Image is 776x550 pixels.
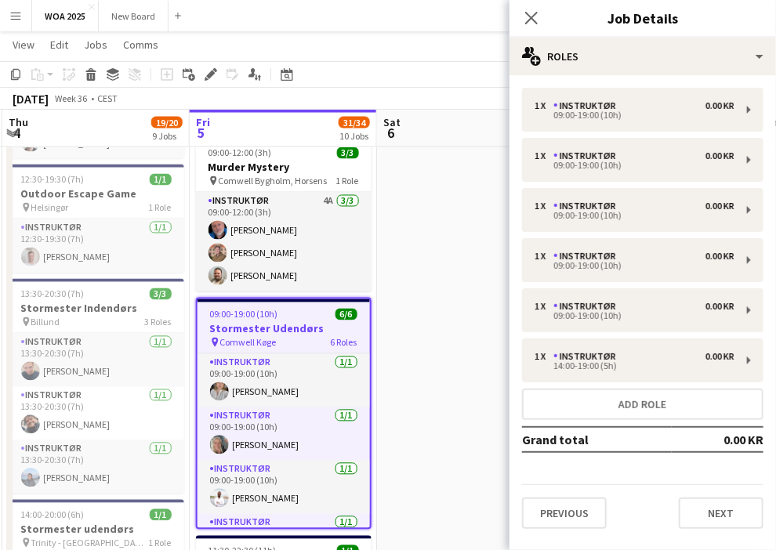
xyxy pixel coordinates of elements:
h3: Outdoor Escape Game [9,187,184,201]
span: 09:00-19:00 (10h) [210,309,278,320]
span: 14:00-20:00 (6h) [21,509,85,521]
div: 0.00 KR [705,201,734,212]
div: 09:00-19:00 (10h) [535,262,734,270]
a: Jobs [78,34,114,55]
div: 0.00 KR [705,150,734,161]
div: 0.00 KR [705,301,734,312]
app-card-role: Instruktør1/113:30-20:30 (7h)[PERSON_NAME] [9,334,184,387]
div: 1 x [535,251,553,262]
td: Grand total [522,427,672,452]
app-job-card: 13:30-20:30 (7h)3/3Stormester Indendørs Billund3 RolesInstruktør1/113:30-20:30 (7h)[PERSON_NAME]I... [9,279,184,494]
span: 1 Role [336,175,359,187]
div: Roles [509,38,776,75]
div: 09:00-19:00 (10h) [535,212,734,219]
span: Thu [9,115,28,129]
app-card-role: Instruktør1/113:30-20:30 (7h)[PERSON_NAME] [9,440,184,494]
div: Instruktør [553,150,622,161]
h3: Stormester udendørs [9,523,184,537]
app-card-role: Instruktør1/109:00-19:00 (10h)[PERSON_NAME] [198,407,370,461]
h3: Job Details [509,8,776,28]
span: Comwell Bygholm, Horsens [219,175,328,187]
div: Instruktør [553,301,622,312]
span: 6 Roles [331,337,357,349]
span: Helsingør [31,202,69,214]
app-card-role: Instruktør1/113:30-20:30 (7h)[PERSON_NAME] [9,387,184,440]
span: Fri [196,115,210,129]
button: New Board [99,1,169,31]
app-card-role: Instruktør1/109:00-19:00 (10h)[PERSON_NAME] [198,354,370,407]
div: 09:00-19:00 (10h) [535,111,734,119]
app-card-role: Instruktør1/109:00-19:00 (10h)[PERSON_NAME] [198,461,370,514]
div: 0.00 KR [705,251,734,262]
div: Instruktør [553,351,622,362]
span: 3/3 [150,288,172,300]
td: 0.00 KR [672,427,763,452]
span: 12:30-19:30 (7h) [21,174,85,186]
span: 6 [381,124,401,142]
div: 09:00-19:00 (10h) [535,161,734,169]
button: WOA 2025 [32,1,99,31]
span: Comms [123,38,158,52]
div: Instruktør [553,201,622,212]
span: 5 [194,124,210,142]
app-card-role: Instruktør1/112:30-19:30 (7h)[PERSON_NAME] [9,219,184,273]
span: 3 Roles [145,317,172,328]
div: 0.00 KR [705,351,734,362]
div: 0.00 KR [705,100,734,111]
div: 09:00-19:00 (10h) [535,312,734,320]
button: Add role [522,389,763,420]
div: 1 x [535,201,553,212]
button: Previous [522,498,607,529]
app-job-card: 09:00-19:00 (10h)6/6Stormester Udendørs Comwell Køge6 RolesInstruktør1/109:00-19:00 (10h)[PERSON_... [196,298,372,530]
div: 10 Jobs [339,130,369,142]
span: Sat [383,115,401,129]
a: Comms [117,34,165,55]
a: View [6,34,41,55]
span: 3/3 [337,147,359,159]
span: 09:00-12:00 (3h) [209,147,272,159]
h3: Stormester Indendørs [9,302,184,316]
div: 1 x [535,301,553,312]
button: Next [679,498,763,529]
a: Edit [44,34,74,55]
span: Trinity - [GEOGRAPHIC_DATA] [31,537,149,549]
div: 1 x [535,351,553,362]
span: 6/6 [335,309,357,320]
div: 9 Jobs [152,130,182,142]
div: Instruktør [553,100,622,111]
span: 1/1 [150,509,172,521]
span: 1 Role [149,202,172,214]
div: [DATE] [13,91,49,107]
span: 1/1 [150,174,172,186]
span: 1 Role [149,537,172,549]
span: Edit [50,38,68,52]
div: 1 x [535,100,553,111]
span: Week 36 [52,92,91,104]
span: 19/20 [151,117,183,128]
app-job-card: 09:00-12:00 (3h)3/3Murder Mystery Comwell Bygholm, Horsens1 RoleInstruktør4A3/309:00-12:00 (3h)[P... [196,138,372,291]
div: 1 x [535,150,553,161]
app-card-role: Instruktør4A3/309:00-12:00 (3h)[PERSON_NAME][PERSON_NAME][PERSON_NAME] [196,193,372,291]
h3: Stormester Udendørs [198,322,370,336]
span: 31/34 [339,117,370,128]
app-job-card: 12:30-19:30 (7h)1/1Outdoor Escape Game Helsingør1 RoleInstruktør1/112:30-19:30 (7h)[PERSON_NAME] [9,165,184,273]
div: 14:00-19:00 (5h) [535,362,734,370]
div: Instruktør [553,251,622,262]
span: 13:30-20:30 (7h) [21,288,85,300]
span: Billund [31,317,60,328]
span: Comwell Køge [220,337,277,349]
span: Jobs [84,38,107,52]
h3: Murder Mystery [196,161,372,175]
span: View [13,38,34,52]
div: CEST [97,92,118,104]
